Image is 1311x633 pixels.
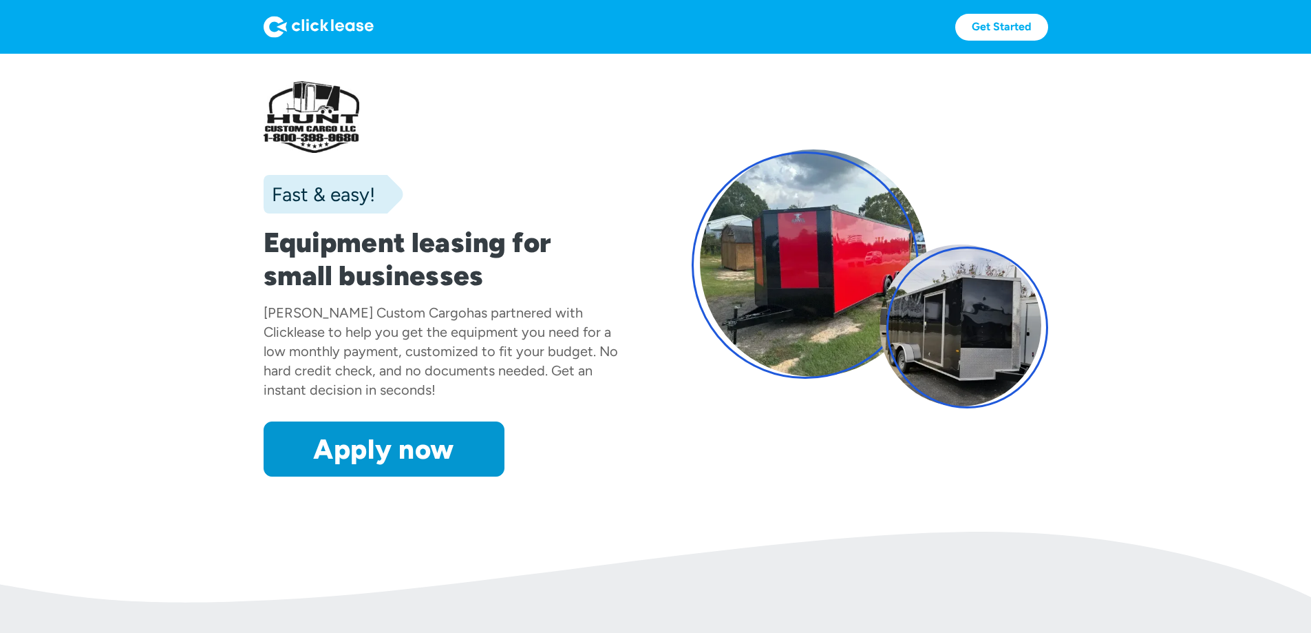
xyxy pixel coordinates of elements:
[264,16,374,38] img: Logo
[955,14,1048,41] a: Get Started
[264,304,618,398] div: has partnered with Clicklease to help you get the equipment you need for a low monthly payment, c...
[264,180,375,208] div: Fast & easy!
[264,226,620,292] h1: Equipment leasing for small businesses
[264,422,504,477] a: Apply now
[264,304,467,321] div: [PERSON_NAME] Custom Cargo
